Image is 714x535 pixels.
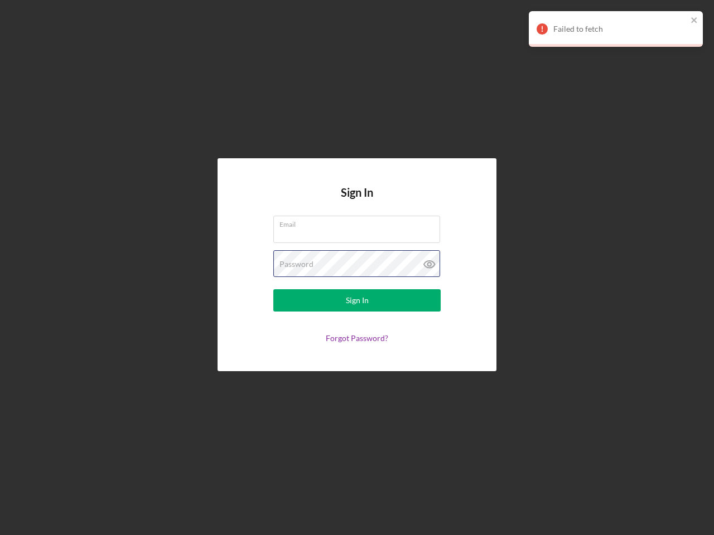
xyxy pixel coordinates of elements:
[326,333,388,343] a: Forgot Password?
[341,186,373,216] h4: Sign In
[553,25,687,33] div: Failed to fetch
[279,216,440,228] label: Email
[346,289,369,312] div: Sign In
[691,16,698,26] button: close
[273,289,441,312] button: Sign In
[279,260,313,269] label: Password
